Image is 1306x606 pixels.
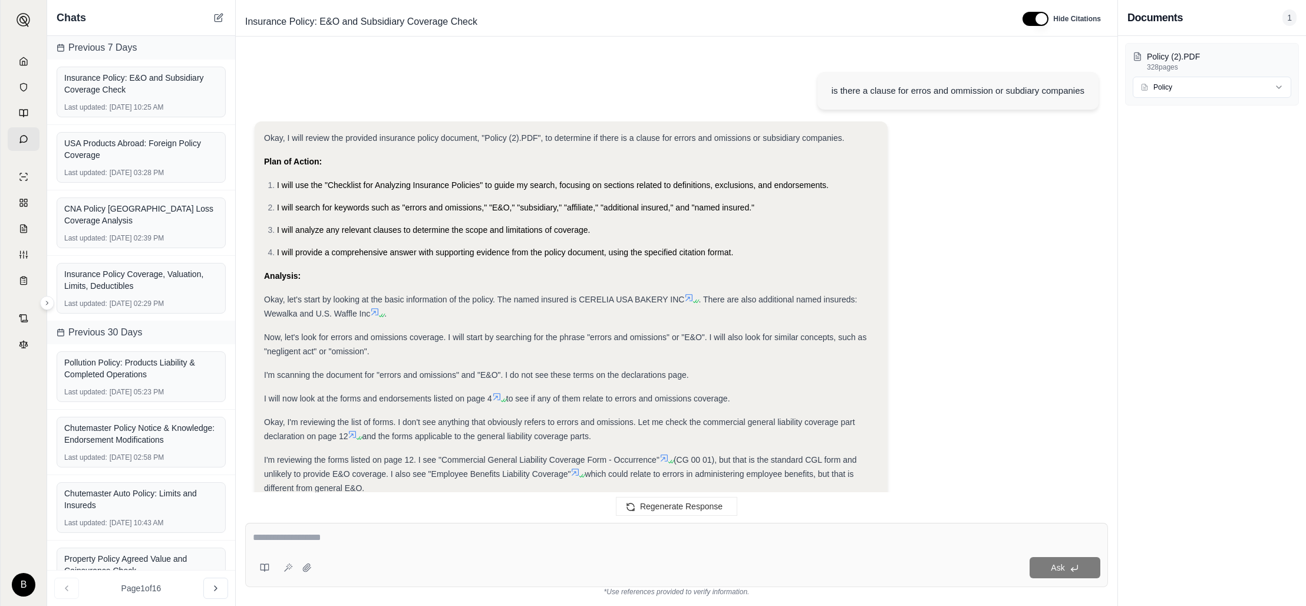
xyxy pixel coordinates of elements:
a: Documents Vault [8,75,39,99]
button: Expand sidebar [40,296,54,310]
span: Last updated: [64,168,107,177]
img: Expand sidebar [17,13,31,27]
span: Now, let's look for errors and omissions coverage. I will start by searching for the phrase "erro... [264,332,866,356]
a: Custom Report [8,243,39,266]
span: Insurance Policy: E&O and Subsidiary Coverage Check [240,12,482,31]
div: Insurance Policy Coverage, Valuation, Limits, Deductibles [64,268,218,292]
div: *Use references provided to verify information. [245,587,1108,597]
span: I will search for keywords such as "errors and omissions," "E&O," "subsidiary," "affiliate," "add... [277,203,754,212]
div: Property Policy Agreed Value and Coinsurance Check [64,553,218,577]
a: Legal Search Engine [8,332,39,356]
span: I will now look at the forms and endorsements listed on page 4 [264,394,492,403]
span: I will analyze any relevant clauses to determine the scope and limitations of coverage. [277,225,591,235]
span: Last updated: [64,103,107,112]
div: Previous 7 Days [47,36,235,60]
span: Hide Citations [1053,14,1101,24]
button: Ask [1030,557,1100,578]
div: is there a clause for erros and ommission or subdiary companies [832,84,1084,98]
a: Coverage Table [8,269,39,292]
div: B [12,573,35,597]
strong: Plan of Action: [264,157,322,166]
span: (CG 00 01), but that is the standard CGL form and unlikely to provide E&O coverage. I also see "E... [264,455,857,479]
span: Last updated: [64,299,107,308]
p: 328 pages [1147,62,1291,72]
span: . There are also additional named insureds: Wewalka and U.S. Waffle Inc [264,295,857,318]
a: Policy Comparisons [8,191,39,215]
button: New Chat [212,11,226,25]
div: Chutemaster Policy Notice & Knowledge: Endorsement Modifications [64,422,218,446]
span: and the forms applicable to the general liability coverage parts. [362,432,591,441]
span: Okay, let's start by looking at the basic information of the policy. The named insured is CERELIA... [264,295,684,304]
div: [DATE] 05:23 PM [64,387,218,397]
span: Chats [57,9,86,26]
span: Last updated: [64,233,107,243]
div: [DATE] 02:58 PM [64,453,218,462]
span: Okay, I'm reviewing the list of forms. I don't see anything that obviously refers to errors and o... [264,417,855,441]
div: Previous 30 Days [47,321,235,344]
span: I'm scanning the document for "errors and omissions" and "E&O". I do not see these terms on the d... [264,370,689,380]
button: Policy (2).PDF328pages [1133,51,1291,72]
div: USA Products Abroad: Foreign Policy Coverage [64,137,218,161]
a: Prompt Library [8,101,39,125]
div: [DATE] 10:25 AM [64,103,218,112]
span: Regenerate Response [640,502,723,511]
div: [DATE] 02:29 PM [64,299,218,308]
span: . [384,309,387,318]
button: Regenerate Response [616,497,737,516]
a: Contract Analysis [8,307,39,330]
div: Insurance Policy: E&O and Subsidiary Coverage Check [64,72,218,95]
a: Home [8,50,39,73]
span: Last updated: [64,518,107,528]
a: Claim Coverage [8,217,39,241]
div: [DATE] 02:39 PM [64,233,218,243]
div: Chutemaster Auto Policy: Limits and Insureds [64,488,218,511]
span: I will provide a comprehensive answer with supporting evidence from the policy document, using th... [277,248,733,257]
span: to see if any of them relate to errors and omissions coverage. [506,394,730,403]
span: Last updated: [64,453,107,462]
span: Okay, I will review the provided insurance policy document, "Policy (2).PDF", to determine if the... [264,133,845,143]
div: [DATE] 03:28 PM [64,168,218,177]
span: I will use the "Checklist for Analyzing Insurance Policies" to guide my search, focusing on secti... [277,180,829,190]
h3: Documents [1127,9,1183,26]
span: I'm reviewing the forms listed on page 12. I see "Commercial General Liability Coverage Form - Oc... [264,455,659,465]
div: Edit Title [240,12,1008,31]
a: Chat [8,127,39,151]
div: [DATE] 10:43 AM [64,518,218,528]
button: Expand sidebar [12,8,35,32]
span: 1 [1282,9,1297,26]
span: Last updated: [64,387,107,397]
div: CNA Policy [GEOGRAPHIC_DATA] Loss Coverage Analysis [64,203,218,226]
p: Policy (2).PDF [1147,51,1291,62]
div: Pollution Policy: Products Liability & Completed Operations [64,357,218,380]
span: Page 1 of 16 [121,582,161,594]
a: Single Policy [8,165,39,189]
span: Ask [1051,563,1064,572]
strong: Analysis: [264,271,301,281]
